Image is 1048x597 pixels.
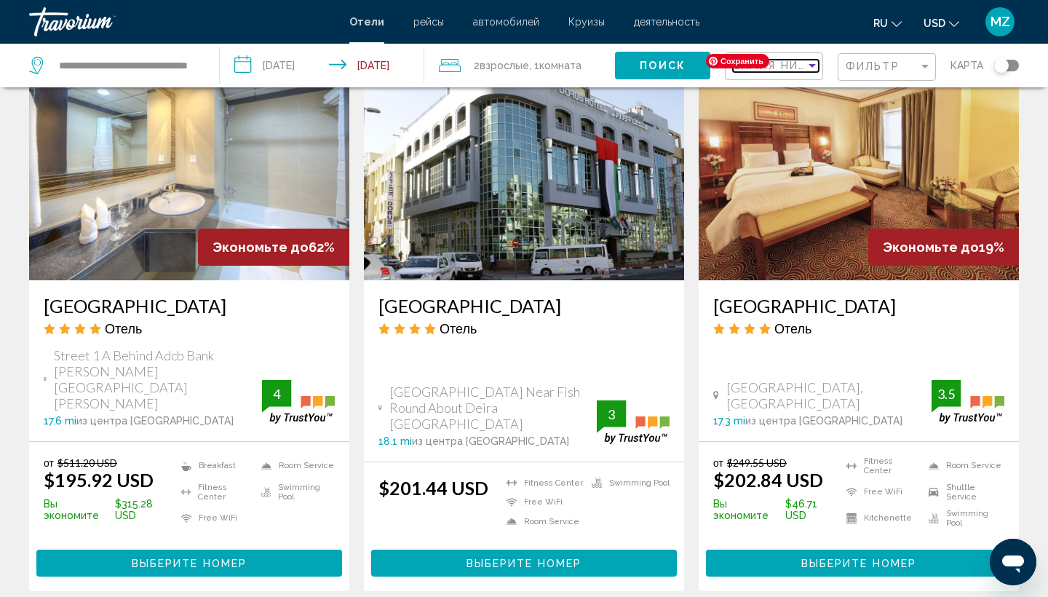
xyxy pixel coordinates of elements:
[412,435,569,447] span: из центра [GEOGRAPHIC_DATA]
[36,550,342,577] button: Выберите номер
[950,55,983,76] span: карта
[991,15,1010,29] span: MZ
[838,52,936,82] button: Filter
[499,477,584,489] li: Fitness Center
[597,400,670,443] img: trustyou-badge.svg
[990,539,1036,585] iframe: Кнопка запуска окна обмена сообщениями
[883,240,979,255] span: Экономьте до
[220,44,425,87] button: Check-in date: Sep 21, 2025 Check-out date: Sep 27, 2025
[706,54,769,68] span: Сохранить
[713,469,823,491] ins: $202.84 USD
[371,553,677,569] a: Выберите номер
[36,553,342,569] a: Выберите номер
[174,483,255,502] li: Fitness Center
[713,295,1004,317] a: [GEOGRAPHIC_DATA]
[932,385,961,403] div: 3.5
[44,469,154,491] ins: $195.92 USD
[54,347,262,411] span: Street 1 A Behind Adcb Bank [PERSON_NAME][GEOGRAPHIC_DATA][PERSON_NAME]
[801,558,916,569] span: Выберите номер
[839,483,922,502] li: Free WiFi
[733,60,868,71] span: Самая низкая цена
[713,415,745,427] span: 17.3 mi
[699,47,1019,280] img: Hotel image
[440,320,477,336] span: Отель
[846,60,900,72] span: Фильтр
[713,498,839,521] p: $46.71 USD
[132,558,247,569] span: Выберите номер
[597,406,626,423] div: 3
[467,558,581,569] span: Выберите номер
[921,509,1004,528] li: Swimming Pool
[57,456,117,469] del: $511.20 USD
[539,60,581,71] span: Комната
[371,550,677,577] button: Выберите номер
[254,483,335,502] li: Swimming Pool
[868,229,1019,266] div: 19%
[29,47,349,280] img: Hotel image
[839,456,922,475] li: Fitness Center
[924,12,959,33] button: Change currency
[873,17,888,29] span: ru
[378,435,412,447] span: 18.1 mi
[378,477,488,499] ins: $201.44 USD
[254,456,335,475] li: Room Service
[44,415,76,427] span: 17.6 mi
[640,60,686,72] span: Поиск
[713,498,782,521] span: Вы экономите
[44,498,111,521] span: Вы экономите
[213,240,309,255] span: Экономьте до
[105,320,142,336] span: Отель
[733,60,819,73] mat-select: Sort by
[29,7,335,36] a: Travorium
[983,59,1019,72] button: Toggle map
[378,295,670,317] a: [GEOGRAPHIC_DATA]
[378,320,670,336] div: 4 star Hotel
[44,456,54,469] span: от
[873,12,902,33] button: Change language
[921,483,1004,502] li: Shuttle Service
[921,456,1004,475] li: Room Service
[726,379,932,411] span: [GEOGRAPHIC_DATA], [GEOGRAPHIC_DATA]
[480,60,529,71] span: Взрослые
[615,52,710,79] button: Поиск
[745,415,902,427] span: из центра [GEOGRAPHIC_DATA]
[529,55,581,76] span: , 1
[198,229,349,266] div: 62%
[262,380,335,423] img: trustyou-badge.svg
[44,498,174,521] p: $315.28 USD
[839,509,922,528] li: Kitchenette
[713,456,723,469] span: от
[424,44,615,87] button: Travelers: 2 adults, 0 children
[349,16,384,28] a: Отели
[389,384,597,432] span: [GEOGRAPHIC_DATA] Near Fish Round About Deira [GEOGRAPHIC_DATA]
[499,496,584,508] li: Free WiFi
[634,16,699,28] a: деятельность
[981,7,1019,37] button: User Menu
[44,320,335,336] div: 4 star Hotel
[568,16,605,28] a: Круизы
[584,477,670,489] li: Swimming Pool
[727,456,787,469] del: $249.55 USD
[473,16,539,28] a: автомобилей
[413,16,444,28] a: рейсы
[44,295,335,317] a: [GEOGRAPHIC_DATA]
[174,456,255,475] li: Breakfast
[474,55,529,76] span: 2
[706,550,1012,577] button: Выберите номер
[932,380,1004,423] img: trustyou-badge.svg
[364,47,684,280] img: Hotel image
[262,385,291,403] div: 4
[174,509,255,528] li: Free WiFi
[774,320,811,336] span: Отель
